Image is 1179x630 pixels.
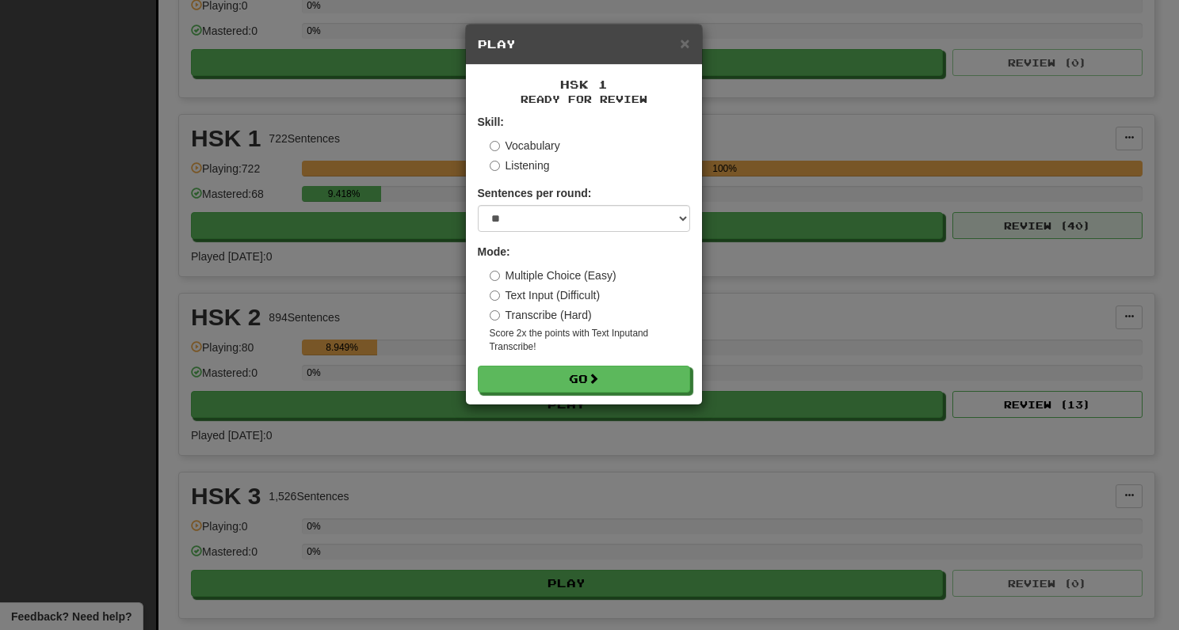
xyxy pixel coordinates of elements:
[478,366,690,393] button: Go
[490,161,500,171] input: Listening
[478,185,592,201] label: Sentences per round:
[490,138,560,154] label: Vocabulary
[478,245,510,258] strong: Mode:
[478,93,690,106] small: Ready for Review
[490,141,500,151] input: Vocabulary
[680,34,689,52] span: ×
[490,327,690,354] small: Score 2x the points with Text Input and Transcribe !
[560,78,608,91] span: HSK 1
[490,290,500,301] input: Text Input (Difficult)
[490,310,500,321] input: Transcribe (Hard)
[680,35,689,51] button: Close
[490,287,601,303] label: Text Input (Difficult)
[478,36,690,52] h5: Play
[490,307,592,323] label: Transcribe (Hard)
[478,116,504,128] strong: Skill:
[490,268,616,283] label: Multiple Choice (Easy)
[490,271,500,281] input: Multiple Choice (Easy)
[490,157,550,173] label: Listening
